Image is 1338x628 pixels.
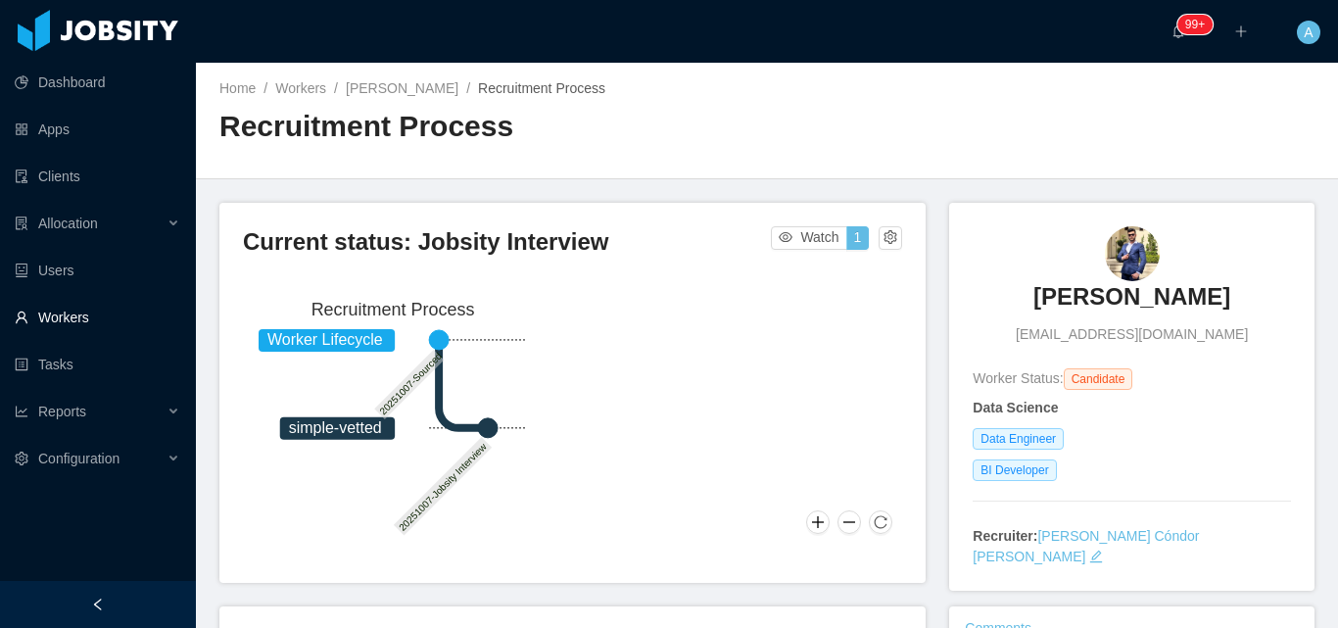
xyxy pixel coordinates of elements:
[15,63,180,102] a: icon: pie-chartDashboard
[869,510,892,534] button: Reset Zoom
[397,441,489,533] text: 20251007-Jobsity Interview
[1016,324,1248,345] span: [EMAIL_ADDRESS][DOMAIN_NAME]
[38,404,86,419] span: Reports
[243,226,771,258] h3: Current status: Jobsity Interview
[219,107,767,147] h2: Recruitment Process
[1234,24,1248,38] i: icon: plus
[15,345,180,384] a: icon: profileTasks
[15,405,28,418] i: icon: line-chart
[879,226,902,250] button: icon: setting
[837,510,861,534] button: Zoom Out
[1177,15,1213,34] sup: 158
[973,428,1064,450] span: Data Engineer
[15,452,28,465] i: icon: setting
[346,80,458,96] a: [PERSON_NAME]
[1033,281,1230,324] a: [PERSON_NAME]
[1089,550,1103,563] i: icon: edit
[275,80,326,96] a: Workers
[973,400,1058,415] strong: Data Science
[973,528,1199,564] a: [PERSON_NAME] Cóndor [PERSON_NAME]
[38,216,98,231] span: Allocation
[466,80,470,96] span: /
[289,419,382,436] tspan: simple-vetted
[1105,226,1160,281] img: c7da1aa9-5629-4b23-9d72-7bf3f1e7e68f_68e54c735977a-90w.png
[15,157,180,196] a: icon: auditClients
[1171,24,1185,38] i: icon: bell
[973,370,1063,386] span: Worker Status:
[219,80,256,96] a: Home
[973,459,1056,481] span: BI Developer
[806,510,830,534] button: Zoom In
[267,331,383,348] tspan: Worker Lifecycle
[263,80,267,96] span: /
[1064,368,1133,390] span: Candidate
[15,217,28,230] i: icon: solution
[1033,281,1230,313] h3: [PERSON_NAME]
[846,226,870,250] button: 1
[334,80,338,96] span: /
[378,351,445,417] text: 20251007-Sourced
[478,80,605,96] span: Recruitment Process
[15,298,180,337] a: icon: userWorkers
[15,251,180,290] a: icon: robotUsers
[973,528,1037,544] strong: Recruiter:
[771,226,846,250] button: icon: eyeWatch
[15,110,180,149] a: icon: appstoreApps
[1304,21,1313,44] span: A
[311,300,475,319] text: Recruitment Process
[38,451,119,466] span: Configuration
